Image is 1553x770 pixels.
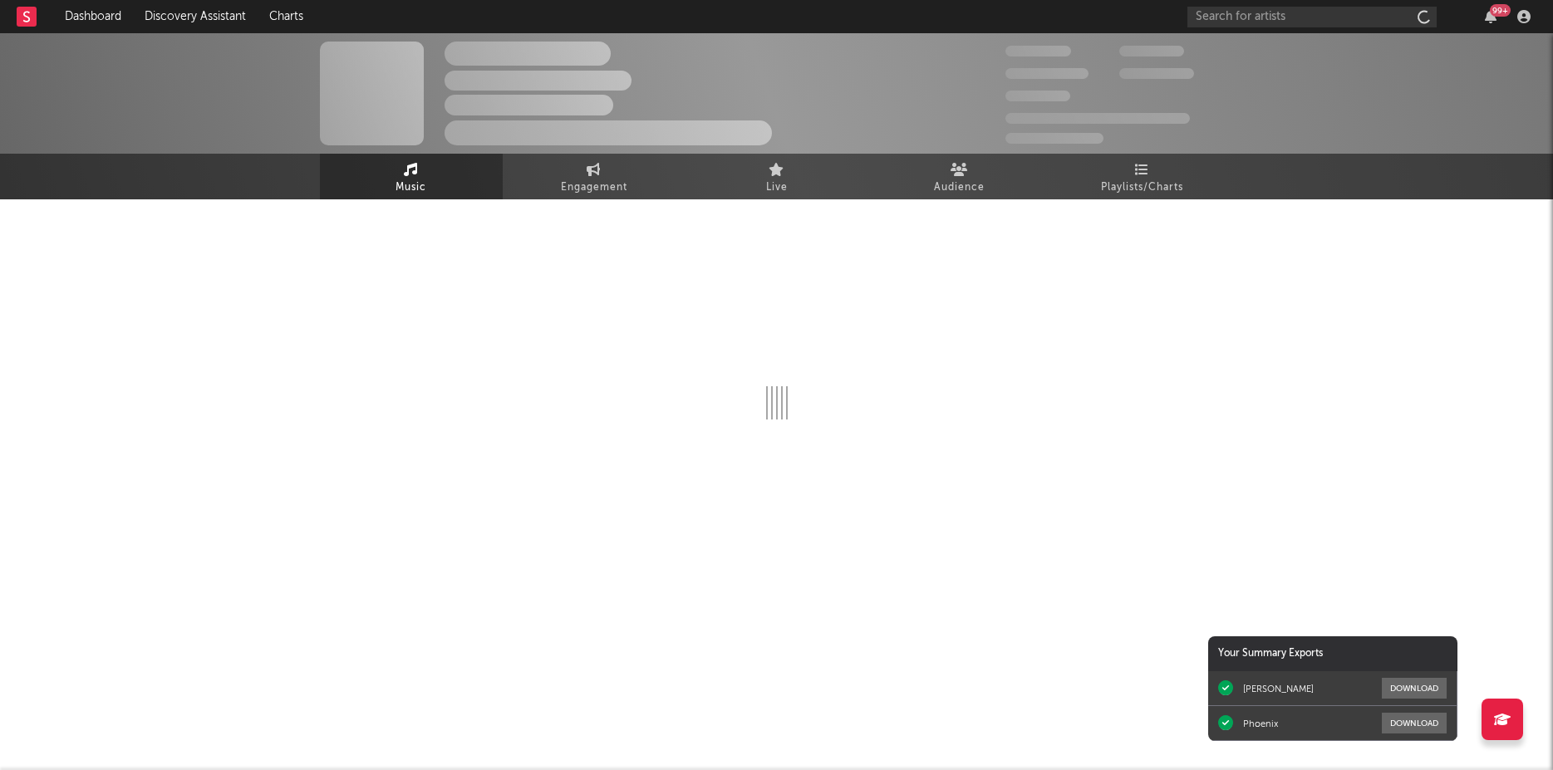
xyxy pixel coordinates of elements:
span: Playlists/Charts [1101,178,1183,198]
a: Engagement [503,154,686,199]
span: Jump Score: 85.0 [1005,133,1103,144]
a: Playlists/Charts [1051,154,1234,199]
button: 99+ [1485,10,1496,23]
button: Download [1382,678,1447,699]
a: Music [320,154,503,199]
div: Your Summary Exports [1208,636,1457,671]
div: Phoenix [1243,718,1278,729]
span: 50 000 000 [1005,68,1089,79]
div: 99 + [1490,4,1511,17]
span: 50 000 000 Monthly Listeners [1005,113,1190,124]
input: Search for artists [1187,7,1437,27]
span: Engagement [561,178,627,198]
span: 100 000 [1119,46,1184,56]
div: [PERSON_NAME] [1243,683,1314,694]
span: 100 000 [1005,91,1070,101]
a: Audience [868,154,1051,199]
a: Live [686,154,868,199]
span: 1 000 000 [1119,68,1194,79]
span: Live [766,178,788,198]
span: Audience [934,178,985,198]
span: 300 000 [1005,46,1071,56]
span: Music [396,178,426,198]
button: Download [1382,713,1447,733]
